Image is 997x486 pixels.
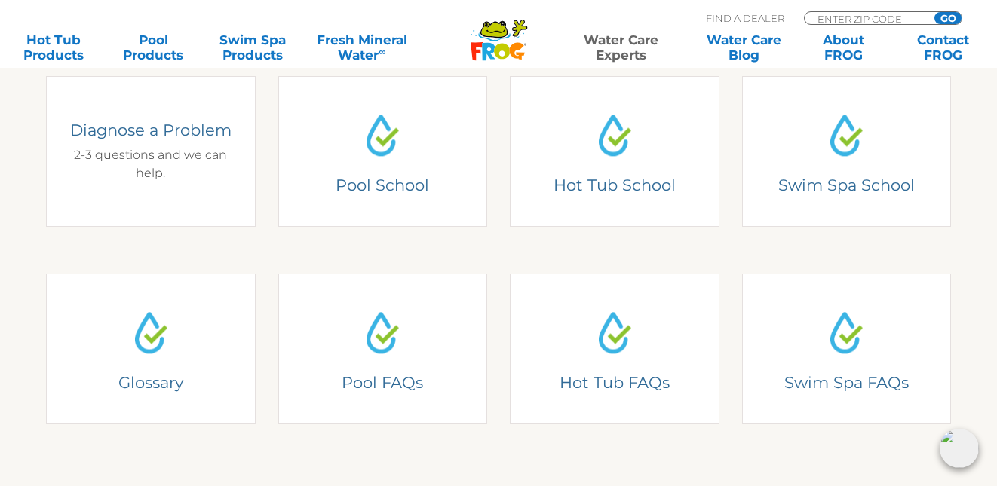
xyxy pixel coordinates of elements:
a: Water Drop IconDiagnose a ProblemDiagnose a Problem2-3 questions and we can help. [46,76,256,227]
input: Zip Code Form [816,12,918,25]
img: Water Drop Icon [587,304,643,360]
img: openIcon [940,429,979,468]
h4: Pool FAQs [299,372,465,393]
a: Water Drop IconGlossaryGlossary of TerminologyLearn from the experts [46,274,256,424]
a: Water CareExperts [558,32,684,63]
h4: Hot Tub School [521,175,708,195]
a: Water Drop IconPool FAQsPool FAQsFrequently Asked Questions [278,274,488,424]
h4: Pool School [289,175,476,195]
img: Water Drop Icon [123,304,179,360]
a: Water CareBlog [706,32,784,63]
input: GO [934,12,962,24]
a: Water Drop IconPool SchoolPool SchoolLearn from the experts how to care for your pool. [278,76,488,227]
a: Swim SpaProducts [214,32,292,63]
a: PoolProducts [115,32,192,63]
img: Water Drop Icon [587,107,643,163]
h4: Swim Spa School [753,175,940,195]
a: Fresh MineralWater∞ [314,32,410,63]
img: Water Drop Icon [354,304,410,360]
sup: ∞ [379,46,385,57]
img: Water Drop Icon [818,107,874,163]
a: AboutFROG [805,32,883,63]
a: Water Drop IconSwim Spa FAQsSwim Spa FAQsFrequently Asked Questions [742,274,952,424]
h4: Glossary [68,372,234,393]
a: ContactFROG [904,32,982,63]
h4: Swim Spa FAQs [753,372,940,393]
a: Water Drop IconHot Tub SchoolHot Tub SchoolLearn from the experts how to care for your Hot Tub. [510,76,719,227]
a: Hot TubProducts [15,32,93,63]
img: Water Drop Icon [354,107,410,163]
img: Water Drop Icon [818,304,874,360]
h4: Hot Tub FAQs [521,372,708,393]
a: Water Drop IconHot Tub FAQsHot Tub FAQsFrequently Asked Questions [510,274,719,424]
a: Water Drop IconSwim Spa SchoolSwim Spa SchoolLearn from the experts how to care for your swim spa. [742,76,952,227]
p: Find A Dealer [706,11,784,25]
